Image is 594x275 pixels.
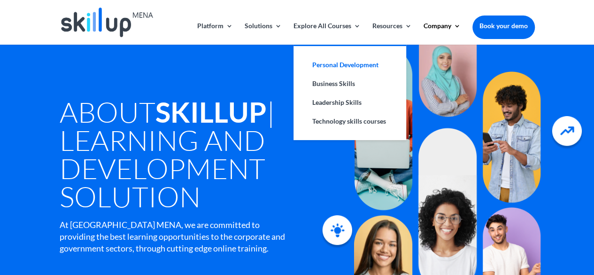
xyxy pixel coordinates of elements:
[197,23,233,45] a: Platform
[303,55,397,74] a: Personal Development
[372,23,412,45] a: Resources
[155,95,267,129] strong: SkillUp
[547,230,594,275] iframe: Chat Widget
[293,23,361,45] a: Explore All Courses
[303,74,397,93] a: Business Skills
[245,23,282,45] a: Solutions
[303,112,397,131] a: Technology skills courses
[303,93,397,112] a: Leadership Skills
[472,16,535,36] a: Book your demo
[60,219,296,255] div: At [GEOGRAPHIC_DATA] MENA, we are committed to providing the best learning opportunities to the c...
[61,8,153,37] img: Skillup Mena
[424,23,461,45] a: Company
[60,98,334,215] h1: About | Learning and Development Solution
